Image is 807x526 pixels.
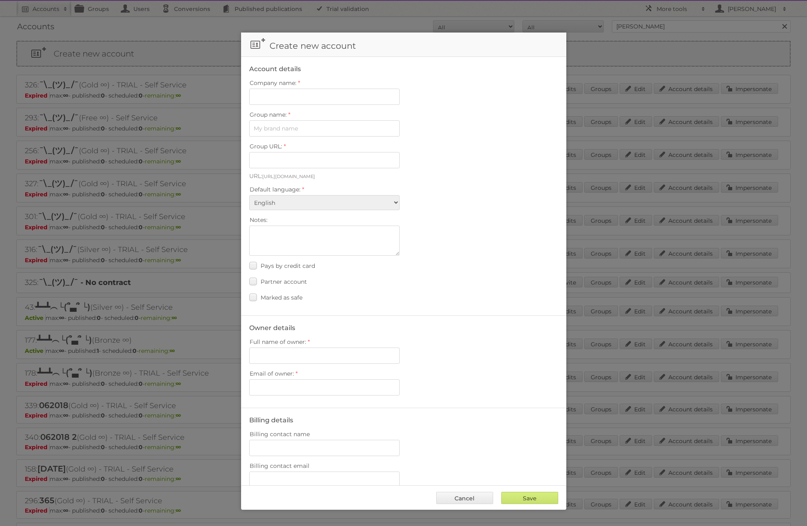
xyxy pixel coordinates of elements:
[250,430,310,438] span: Billing contact name
[250,370,294,377] span: Email of owner:
[250,186,300,193] span: Default language:
[250,111,287,118] span: Group name:
[250,338,306,346] span: Full name of owner:
[249,416,293,424] legend: Billing details
[249,120,400,137] input: My brand name
[250,216,268,224] span: Notes:
[262,174,315,179] small: [URL][DOMAIN_NAME]
[436,492,493,504] a: Cancel
[261,294,302,301] span: Marked as safe
[250,143,282,150] span: Group URL:
[250,79,296,87] span: Company name:
[249,324,295,332] legend: Owner details
[261,262,315,270] span: Pays by credit card
[241,33,566,57] h1: Create new account
[249,65,301,73] legend: Account details
[261,278,307,285] span: Partner account
[249,172,558,180] p: URL:
[501,492,558,504] input: Save
[250,462,309,469] span: Billing contact email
